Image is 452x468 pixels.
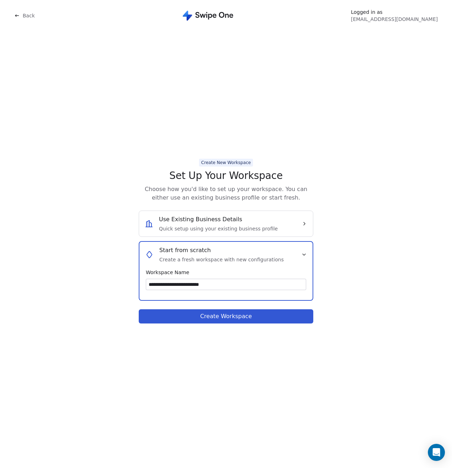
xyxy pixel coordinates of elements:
[351,9,438,16] span: Logged in as
[139,185,313,202] span: Choose how you'd like to set up your workspace. You can either use an existing business profile o...
[351,16,438,23] span: [EMAIL_ADDRESS][DOMAIN_NAME]
[23,12,35,19] span: Back
[159,225,278,232] span: Quick setup using your existing business profile
[145,263,307,296] div: Start from scratchCreate a fresh workspace with new configurations
[428,444,445,461] div: Open Intercom Messenger
[201,159,251,166] div: Create New Workspace
[145,215,307,232] button: Use Existing Business DetailsQuick setup using your existing business profile
[169,169,282,182] span: Set Up Your Workspace
[145,246,307,263] button: Start from scratchCreate a fresh workspace with new configurations
[159,246,211,255] span: Start from scratch
[159,256,284,263] span: Create a fresh workspace with new configurations
[159,215,242,224] span: Use Existing Business Details
[139,309,313,323] button: Create Workspace
[146,269,306,276] span: Workspace Name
